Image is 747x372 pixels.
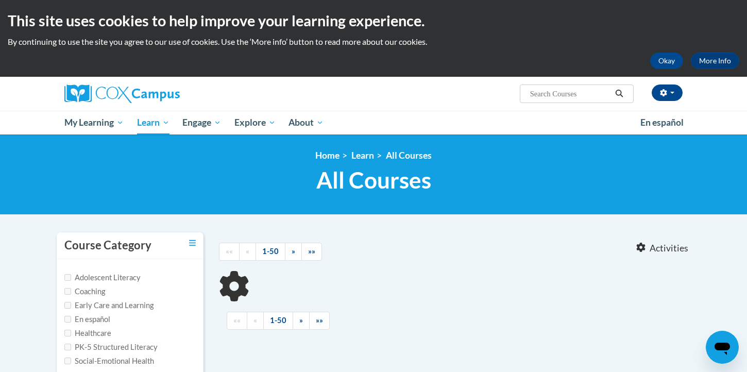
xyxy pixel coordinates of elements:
[64,314,110,325] label: En español
[64,316,71,323] input: Checkbox for Options
[64,274,71,281] input: Checkbox for Options
[64,300,154,311] label: Early Care and Learning
[282,111,331,134] a: About
[239,243,256,261] a: Previous
[263,312,293,330] a: 1-50
[189,238,196,249] a: Toggle collapse
[316,166,431,194] span: All Courses
[299,316,303,325] span: »
[64,84,180,103] img: Cox Campus
[285,243,302,261] a: Next
[226,247,233,256] span: ««
[227,312,247,330] a: Begining
[64,238,151,253] h3: Course Category
[64,328,111,339] label: Healthcare
[309,312,330,330] a: End
[219,243,240,261] a: Begining
[293,312,310,330] a: Next
[650,53,683,69] button: Okay
[691,53,739,69] a: More Info
[182,116,221,129] span: Engage
[64,84,260,103] a: Cox Campus
[315,150,339,161] a: Home
[308,247,315,256] span: »»
[706,331,739,364] iframe: Button to launch messaging window
[301,243,322,261] a: End
[64,330,71,336] input: Checkbox for Options
[612,88,627,100] button: Search
[650,243,688,254] span: Activities
[247,312,264,330] a: Previous
[634,112,690,133] a: En español
[58,111,130,134] a: My Learning
[233,316,241,325] span: ««
[64,116,124,129] span: My Learning
[8,10,739,31] h2: This site uses cookies to help improve your learning experience.
[8,36,739,47] p: By continuing to use the site you agree to our use of cookies. Use the ‘More info’ button to read...
[64,342,158,353] label: PK-5 Structured Literacy
[234,116,276,129] span: Explore
[64,356,154,367] label: Social-Emotional Health
[652,84,683,101] button: Account Settings
[137,116,169,129] span: Learn
[253,316,257,325] span: «
[351,150,374,161] a: Learn
[64,288,71,295] input: Checkbox for Options
[176,111,228,134] a: Engage
[64,286,105,297] label: Coaching
[288,116,324,129] span: About
[228,111,282,134] a: Explore
[316,316,323,325] span: »»
[64,302,71,309] input: Checkbox for Options
[64,272,141,283] label: Adolescent Literacy
[64,358,71,364] input: Checkbox for Options
[529,88,612,100] input: Search Courses
[49,111,698,134] div: Main menu
[130,111,176,134] a: Learn
[640,117,684,128] span: En español
[292,247,295,256] span: »
[64,344,71,350] input: Checkbox for Options
[246,247,249,256] span: «
[256,243,285,261] a: 1-50
[386,150,432,161] a: All Courses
